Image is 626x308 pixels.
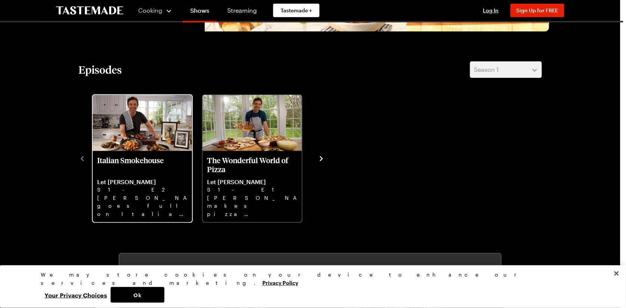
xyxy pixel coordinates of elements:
[262,279,298,286] a: More information about your privacy, opens in a new tab
[41,287,111,303] button: Your Privacy Choices
[41,271,579,287] div: We may store cookies on your device to enhance our services and marketing.
[608,265,625,282] button: Close
[41,271,579,303] div: Privacy
[111,287,164,303] button: Ok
